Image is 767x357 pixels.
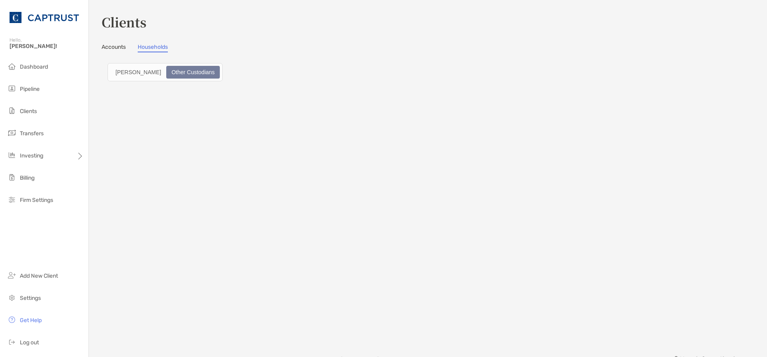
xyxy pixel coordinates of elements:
img: pipeline icon [7,84,17,93]
span: Billing [20,175,35,181]
div: Other Custodians [167,67,219,78]
span: Settings [20,295,41,301]
img: investing icon [7,150,17,160]
span: Firm Settings [20,197,53,203]
a: Households [138,44,168,52]
span: [PERSON_NAME]! [10,43,84,50]
a: Accounts [102,44,126,52]
span: Get Help [20,317,42,324]
span: Investing [20,152,43,159]
img: dashboard icon [7,61,17,71]
span: Pipeline [20,86,40,92]
img: billing icon [7,173,17,182]
img: get-help icon [7,315,17,324]
img: firm-settings icon [7,195,17,204]
div: Zoe [111,67,165,78]
span: Log out [20,339,39,346]
img: logout icon [7,337,17,347]
img: add_new_client icon [7,271,17,280]
img: settings icon [7,293,17,302]
span: Dashboard [20,63,48,70]
span: Add New Client [20,273,58,279]
span: Clients [20,108,37,115]
span: Transfers [20,130,44,137]
img: CAPTRUST Logo [10,3,79,32]
img: transfers icon [7,128,17,138]
img: clients icon [7,106,17,115]
h3: Clients [102,13,754,31]
div: segmented control [108,63,223,81]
